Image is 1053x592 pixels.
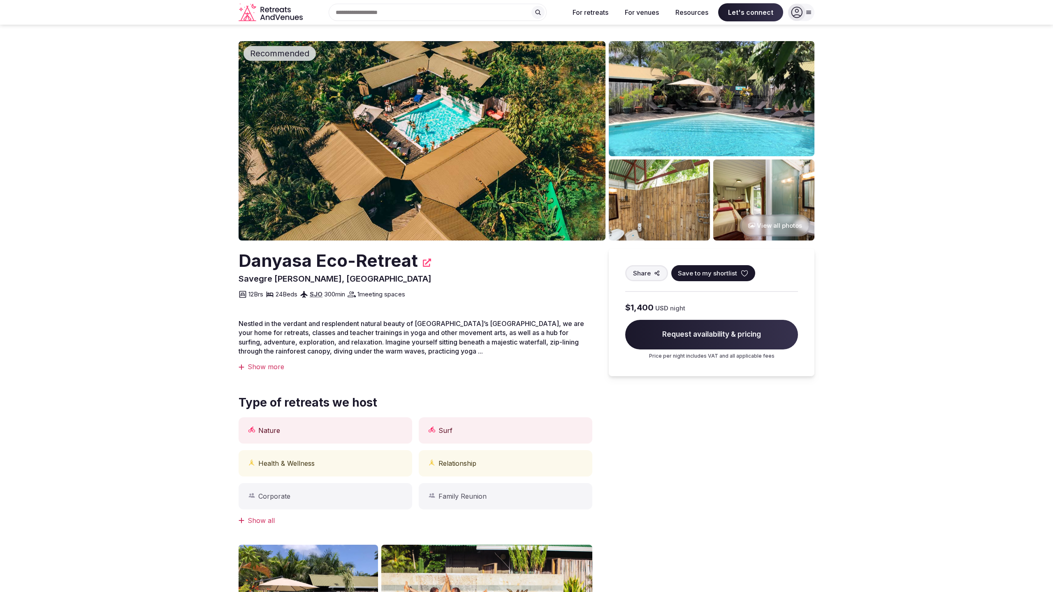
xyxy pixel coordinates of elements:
[625,320,798,349] span: Request availability & pricing
[239,395,377,411] span: Type of retreats we host
[276,290,297,298] span: 24 Beds
[655,304,668,312] span: USD
[609,160,710,240] img: Venue gallery photo
[239,362,592,371] div: Show more
[239,249,418,273] h2: Danyasa Eco-Retreat
[239,516,592,525] div: Show all
[244,46,316,61] div: Recommended
[669,3,715,21] button: Resources
[566,3,615,21] button: For retreats
[248,290,263,298] span: 12 Brs
[625,265,668,281] button: Share
[239,3,304,22] a: Visit the homepage
[625,353,798,360] p: Price per night includes VAT and all applicable fees
[310,290,322,298] a: SJO
[670,304,685,312] span: night
[740,215,810,236] button: View all photos
[239,3,304,22] svg: Retreats and Venues company logo
[618,3,666,21] button: For venues
[357,290,405,298] span: 1 meeting spaces
[239,274,431,284] span: Savegre [PERSON_NAME], [GEOGRAPHIC_DATA]
[713,160,814,240] img: Venue gallery photo
[625,302,654,313] span: $1,400
[247,48,313,59] span: Recommended
[239,41,605,240] img: Venue cover photo
[633,269,651,277] span: Share
[671,265,755,281] button: Save to my shortlist
[718,3,783,21] span: Let's connect
[609,41,814,156] img: Venue gallery photo
[324,290,345,298] span: 300 min
[678,269,737,277] span: Save to my shortlist
[239,319,584,355] span: Nestled in the verdant and resplendent natural beauty of [GEOGRAPHIC_DATA]’s [GEOGRAPHIC_DATA], w...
